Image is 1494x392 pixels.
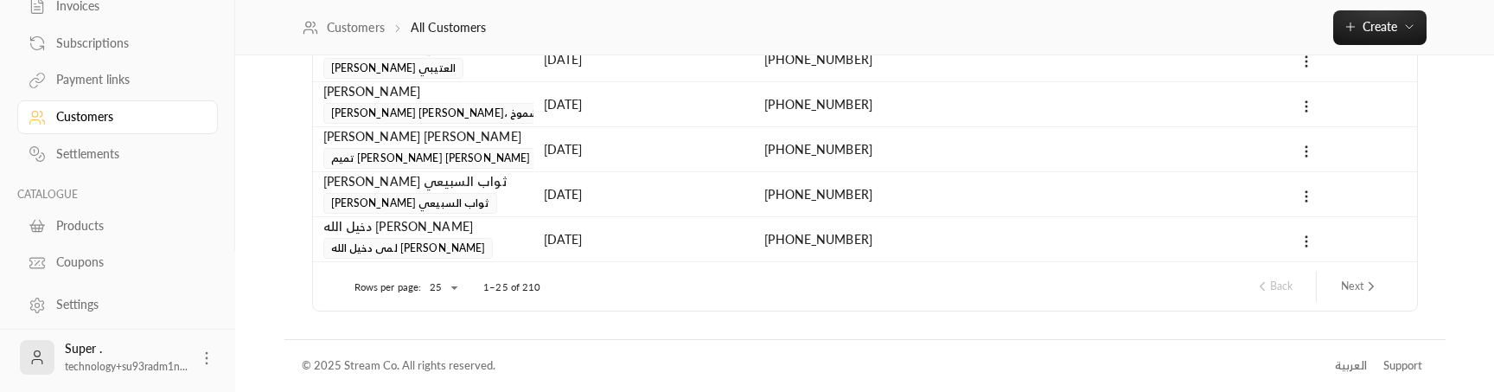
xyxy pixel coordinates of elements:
[17,100,218,134] a: Customers
[56,145,196,163] div: Settlements
[17,26,218,60] a: Subscriptions
[323,103,635,124] span: [PERSON_NAME] [PERSON_NAME]، شموخ [PERSON_NAME]
[1378,350,1428,382] a: Support
[323,217,523,236] div: دخيل الله [PERSON_NAME]
[17,63,218,97] a: Payment links
[544,37,744,81] div: [DATE]
[421,277,463,299] div: 25
[56,35,196,52] div: Subscriptions
[544,82,744,126] div: [DATE]
[323,172,523,191] div: [PERSON_NAME] ثواب السبيعي
[323,193,497,214] span: [PERSON_NAME] ثواب السبيعي
[303,19,385,36] a: Customers
[302,357,495,375] div: © 2025 Stream Co. All rights reserved.
[764,127,964,171] div: [PHONE_NUMBER]
[17,188,218,202] p: CATALOGUE
[764,172,964,216] div: [PHONE_NUMBER]
[1333,10,1427,45] button: Create
[323,238,494,259] span: لمى دخيل الله [PERSON_NAME]
[544,217,744,261] div: [DATE]
[1363,19,1397,34] span: Create
[17,288,218,322] a: Settings
[65,360,188,373] span: technology+su93radm1n...
[764,217,964,261] div: [PHONE_NUMBER]
[323,82,523,101] div: [PERSON_NAME]
[1334,272,1386,301] button: next page
[56,71,196,88] div: Payment links
[764,37,964,81] div: [PHONE_NUMBER]
[17,209,218,242] a: Products
[56,254,196,271] div: Coupons
[323,148,539,169] span: تميم [PERSON_NAME] [PERSON_NAME]
[323,127,523,146] div: [PERSON_NAME] [PERSON_NAME]
[544,127,744,171] div: [DATE]
[411,19,487,36] p: All Customers
[56,296,196,313] div: Settings
[483,280,540,294] p: 1–25 of 210
[56,217,196,235] div: Products
[354,280,422,294] p: Rows per page:
[65,340,188,375] div: Super .
[56,108,196,125] div: Customers
[544,172,744,216] div: [DATE]
[17,246,218,280] a: Coupons
[764,82,964,126] div: [PHONE_NUMBER]
[323,58,464,79] span: [PERSON_NAME] العتيبي
[17,138,218,171] a: Settlements
[1335,357,1367,375] div: العربية
[303,19,487,36] nav: breadcrumb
